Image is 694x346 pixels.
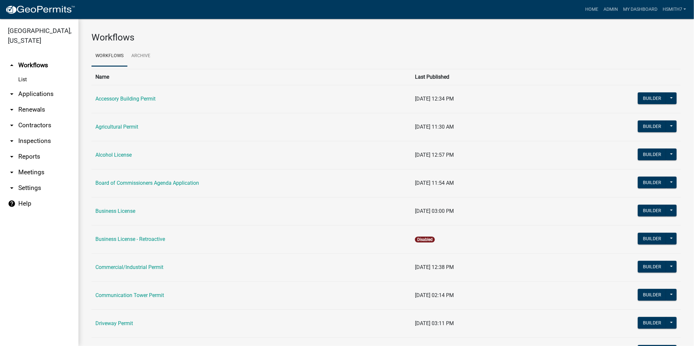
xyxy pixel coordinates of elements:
button: Builder [638,289,667,301]
span: [DATE] 03:11 PM [415,320,454,326]
i: arrow_drop_down [8,106,16,114]
a: Home [583,3,601,16]
i: arrow_drop_down [8,184,16,192]
a: Commercial/Industrial Permit [95,264,163,270]
button: Builder [638,120,667,132]
a: Board of Commissioners Agenda Application [95,180,199,186]
button: Builder [638,205,667,216]
button: Builder [638,233,667,244]
a: Admin [601,3,620,16]
i: arrow_drop_down [8,137,16,145]
th: Last Published [411,69,545,85]
span: [DATE] 12:34 PM [415,96,454,102]
a: My Dashboard [620,3,660,16]
button: Builder [638,92,667,104]
i: arrow_drop_down [8,121,16,129]
a: Business License [95,208,135,214]
a: Business License - Retroactive [95,236,165,242]
i: arrow_drop_up [8,61,16,69]
i: arrow_drop_down [8,153,16,161]
button: Builder [638,177,667,188]
span: [DATE] 12:38 PM [415,264,454,270]
i: arrow_drop_down [8,90,16,98]
span: [DATE] 02:14 PM [415,292,454,298]
span: Disabled [415,237,435,243]
a: Accessory Building Permit [95,96,156,102]
span: [DATE] 11:54 AM [415,180,454,186]
span: [DATE] 03:00 PM [415,208,454,214]
a: Alcohol License [95,152,132,158]
button: Builder [638,317,667,329]
i: arrow_drop_down [8,168,16,176]
button: Builder [638,261,667,273]
a: hsmith7 [660,3,689,16]
i: help [8,200,16,208]
a: Communication Tower Permit [95,292,164,298]
a: Archive [127,46,154,67]
span: [DATE] 11:30 AM [415,124,454,130]
h3: Workflows [91,32,681,43]
a: Driveway Permit [95,320,133,326]
span: [DATE] 12:57 PM [415,152,454,158]
a: Agricultural Permit [95,124,138,130]
th: Name [91,69,411,85]
button: Builder [638,149,667,160]
a: Workflows [91,46,127,67]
